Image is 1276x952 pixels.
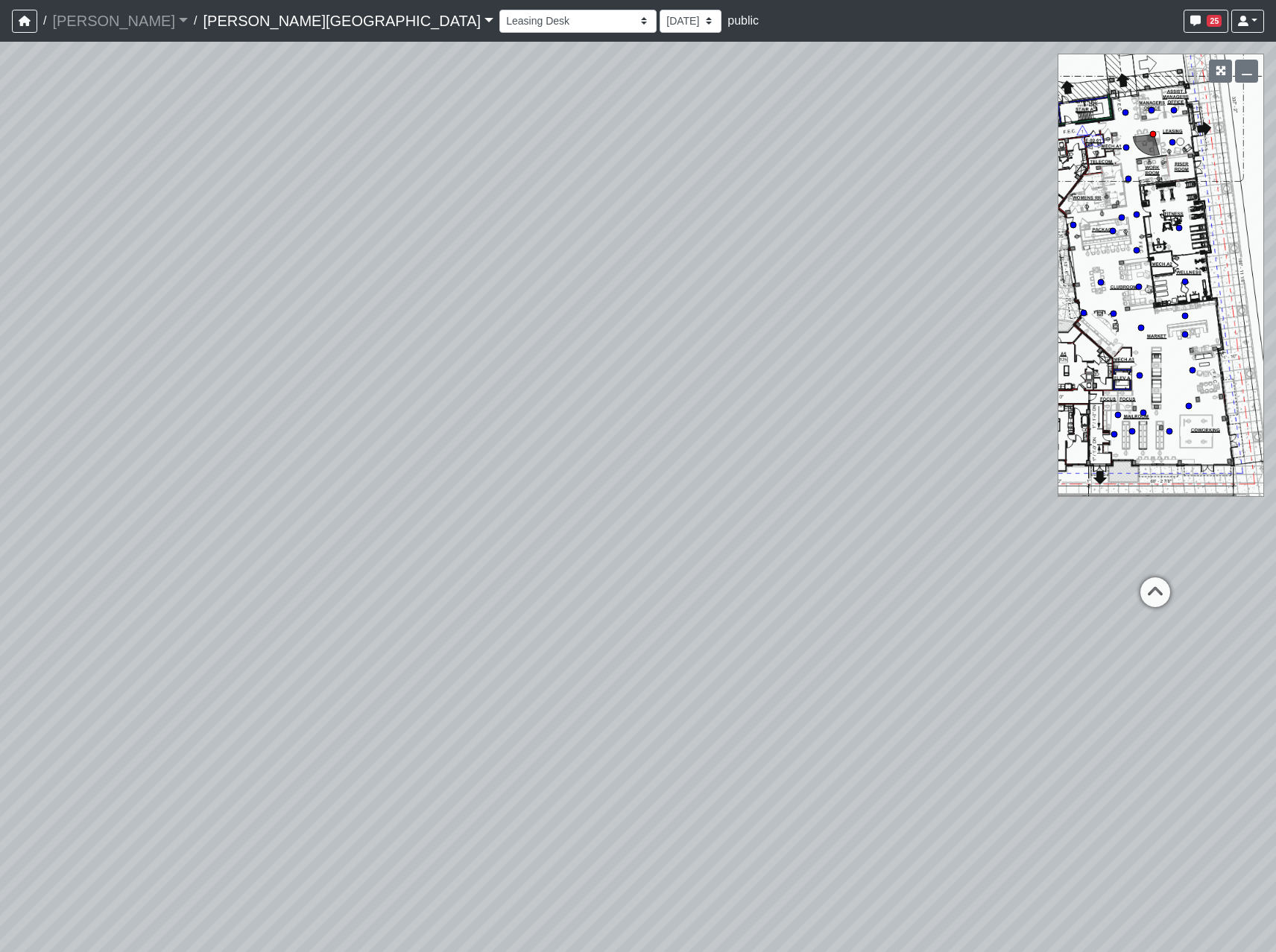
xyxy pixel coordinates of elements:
span: public [727,14,759,27]
button: 25 [1184,10,1228,33]
span: / [37,6,52,36]
a: [PERSON_NAME][GEOGRAPHIC_DATA] [203,6,493,36]
a: [PERSON_NAME] [52,6,188,36]
span: / [188,6,203,36]
iframe: Ybug feedback widget [11,922,99,952]
span: 25 [1207,15,1222,27]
